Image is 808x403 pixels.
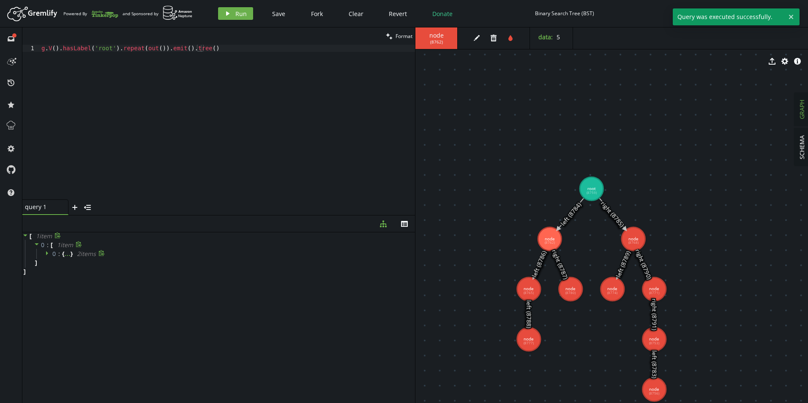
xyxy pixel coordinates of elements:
span: : [58,250,60,258]
span: 2 item s [77,250,96,258]
span: ] [22,268,26,275]
span: 5 [557,33,560,41]
tspan: (8768) [628,240,639,245]
span: SCHEMA [798,135,806,159]
div: Powered By [63,6,118,21]
button: Clear [342,7,370,20]
tspan: node [524,336,534,342]
tspan: (8762) [545,240,555,245]
div: ... [64,251,71,255]
div: and Sponsored by [123,5,193,22]
div: Binary Search Tree (BST) [535,10,594,16]
span: Clear [349,10,363,18]
label: data : [538,33,553,41]
tspan: (8774) [607,291,618,295]
tspan: node [628,236,639,242]
tspan: node [649,286,659,291]
tspan: node [545,236,555,242]
button: Fork [304,7,330,20]
button: Save [266,7,292,20]
tspan: root [587,185,596,191]
span: ] [34,259,37,267]
span: Query was executed successfully. [673,8,785,25]
span: Run [235,10,247,18]
span: Donate [432,10,453,18]
button: Format [383,27,415,45]
span: } [71,250,73,258]
span: 1 item [36,232,52,240]
tspan: (8753) [649,341,660,345]
div: 1 [22,45,40,52]
span: Save [272,10,285,18]
span: query 1 [25,203,59,211]
tspan: (8756) [649,391,660,395]
tspan: (8780) [565,291,576,295]
button: Sign In [774,7,802,20]
img: AWS Neptune [163,5,193,20]
span: Fork [311,10,323,18]
tspan: node [649,386,659,392]
span: [ [30,232,32,240]
tspan: node [524,286,534,291]
span: { [62,250,64,258]
text: left (8788) [525,300,533,328]
tspan: node [607,286,617,291]
span: : [47,241,49,249]
tspan: node [565,286,576,291]
button: Run [218,7,253,20]
span: Revert [389,10,407,18]
span: 1 item [57,241,73,249]
span: GRAPH [798,100,806,119]
tspan: (8759) [587,191,597,195]
text: left (8783) [650,350,658,378]
tspan: node [649,336,659,342]
span: ( 8762 ) [430,39,443,45]
tspan: (8765) [524,291,534,295]
span: 0 [52,250,56,258]
span: 0 [41,241,45,249]
tspan: (8771) [649,291,660,295]
button: Donate [426,7,459,20]
span: Format [396,33,412,40]
span: node [424,32,449,39]
button: Revert [382,7,413,20]
tspan: (8777) [524,341,534,345]
text: right (8791) [650,298,658,330]
span: [ [51,241,53,249]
